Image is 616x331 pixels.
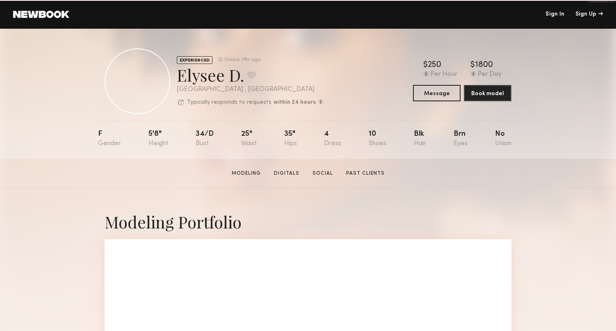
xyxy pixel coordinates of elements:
[423,61,428,69] div: $
[545,11,564,17] a: Sign In
[495,130,511,147] div: No
[431,71,457,78] div: Per Hour
[271,170,303,177] a: Digitals
[475,61,493,69] div: 1800
[148,130,168,147] div: 5'8"
[428,61,441,69] div: 250
[413,85,461,101] button: Message
[575,11,603,17] div: Sign Up
[309,170,336,177] a: Social
[284,130,297,147] div: 35"
[464,85,511,101] button: Book model
[224,57,261,63] div: Online 17hr ago
[177,56,212,64] div: EXPERIENCED
[196,130,214,147] div: 34/d
[105,211,511,233] div: Modeling Portfolio
[478,71,502,78] div: Per Day
[454,130,468,147] div: Brn
[98,130,121,147] div: F
[274,100,316,105] b: within 24 hours
[470,61,475,69] div: $
[369,130,386,147] div: 10
[228,170,264,177] a: Modeling
[324,130,341,147] div: 4
[177,86,324,93] div: [GEOGRAPHIC_DATA] , [GEOGRAPHIC_DATA]
[414,130,426,147] div: Blk
[177,64,324,86] div: Elysee D.
[343,170,388,177] a: Past Clients
[187,100,271,105] p: Typically responds to requests
[241,130,257,147] div: 25"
